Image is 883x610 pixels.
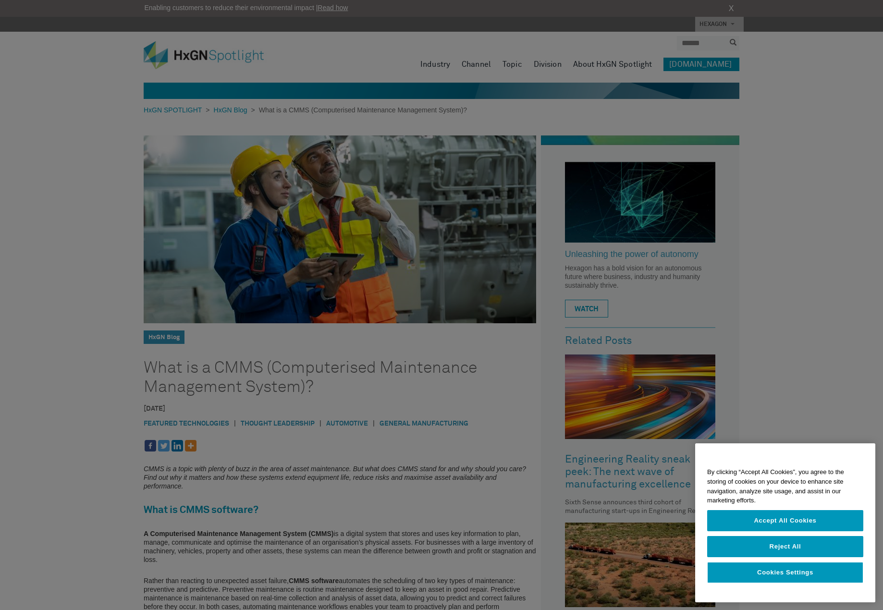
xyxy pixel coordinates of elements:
[707,510,863,531] button: Accept All Cookies
[695,443,875,602] div: Privacy
[707,536,863,557] button: Reject All
[695,463,875,510] div: By clicking “Accept All Cookies”, you agree to the storing of cookies on your device to enhance s...
[707,562,863,583] button: Cookies Settings
[695,443,875,602] div: Cookie banner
